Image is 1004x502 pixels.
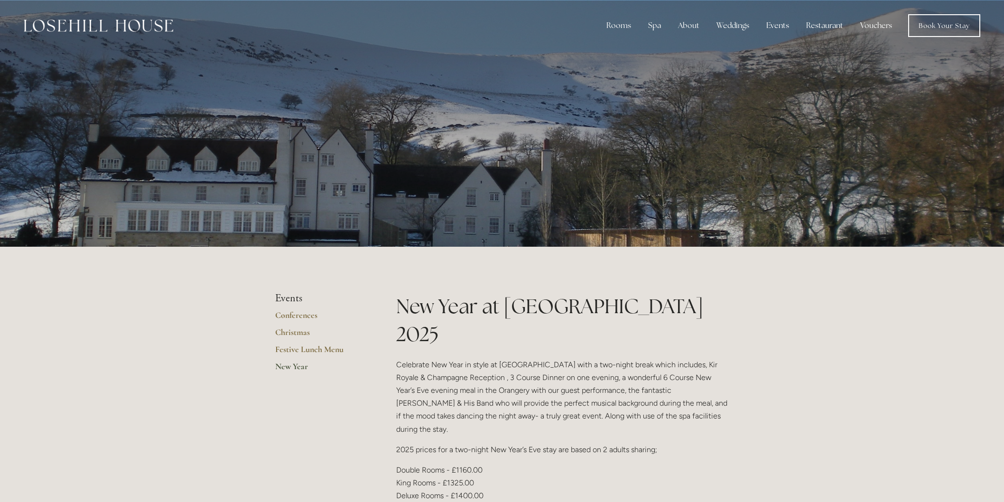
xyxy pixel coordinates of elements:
[799,16,851,35] div: Restaurant
[396,292,729,348] h1: New Year at [GEOGRAPHIC_DATA] 2025
[275,361,366,378] a: New Year
[396,443,729,456] p: 2025 prices for a two-night New Year’s Eve stay are based on 2 adults sharing;
[275,292,366,305] li: Events
[396,358,729,436] p: Celebrate New Year in style at [GEOGRAPHIC_DATA] with a two-night break which includes, Kir Royal...
[275,310,366,327] a: Conferences
[599,16,639,35] div: Rooms
[275,327,366,344] a: Christmas
[670,16,707,35] div: About
[759,16,797,35] div: Events
[908,14,980,37] a: Book Your Stay
[24,19,173,32] img: Losehill House
[641,16,669,35] div: Spa
[853,16,900,35] a: Vouchers
[275,344,366,361] a: Festive Lunch Menu
[709,16,757,35] div: Weddings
